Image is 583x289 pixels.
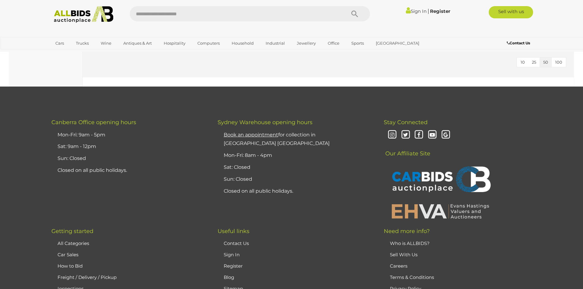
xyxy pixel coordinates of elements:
a: Sign In [224,252,240,258]
li: Sun: Closed [56,153,202,165]
li: Sat: Closed [222,161,368,173]
span: 25 [532,60,536,65]
button: 100 [551,57,566,67]
a: Sell With Us [390,252,417,258]
i: Facebook [413,130,424,140]
u: Book an appointment [224,132,278,138]
a: Wine [97,38,115,48]
button: 10 [517,57,529,67]
i: Youtube [427,130,438,140]
li: Mon-Fri: 8am - 4pm [222,150,368,161]
a: Sports [347,38,368,48]
a: Who is ALLBIDS? [390,240,430,246]
li: Sat: 9am - 12pm [56,141,202,153]
a: Contact Us [507,40,532,46]
a: All Categories [58,240,89,246]
a: [GEOGRAPHIC_DATA] [372,38,423,48]
img: Allbids.com.au [50,6,117,23]
li: Closed on all public holidays. [56,165,202,176]
a: Blog [224,274,234,280]
a: Register [224,263,243,269]
li: Sun: Closed [222,173,368,185]
span: Getting started [51,228,93,235]
a: How to Bid [58,263,83,269]
a: Sell with us [489,6,533,18]
b: Contact Us [507,41,530,45]
span: 10 [521,60,525,65]
button: 25 [528,57,540,67]
a: Terms & Conditions [390,274,434,280]
span: Need more info? [384,228,430,235]
a: Sign In [406,8,427,14]
span: | [428,8,429,14]
a: Hospitality [160,38,189,48]
span: Stay Connected [384,119,428,126]
a: Book an appointmentfor collection in [GEOGRAPHIC_DATA] [GEOGRAPHIC_DATA] [224,132,330,146]
a: Computers [193,38,224,48]
span: Canberra Office opening hours [51,119,136,126]
a: Careers [390,263,407,269]
i: Instagram [387,130,398,140]
li: Closed on all public holidays. [222,185,368,197]
button: Search [339,6,370,21]
span: Useful links [218,228,249,235]
button: 50 [540,57,552,67]
span: 100 [555,60,562,65]
a: Antiques & Art [119,38,156,48]
img: CARBIDS Auctionplace [388,160,492,200]
a: Jewellery [293,38,320,48]
img: EHVA | Evans Hastings Valuers and Auctioneers [388,203,492,219]
a: Industrial [262,38,289,48]
li: Mon-Fri: 9am - 5pm [56,129,202,141]
span: 50 [543,60,548,65]
a: Car Sales [58,252,78,258]
a: Household [228,38,258,48]
a: Freight / Delivery / Pickup [58,274,117,280]
a: Cars [51,38,68,48]
a: Register [430,8,450,14]
a: Office [324,38,343,48]
a: Trucks [72,38,93,48]
i: Twitter [400,130,411,140]
a: Contact Us [224,240,249,246]
span: Sydney Warehouse opening hours [218,119,312,126]
i: Google [440,130,451,140]
span: Our Affiliate Site [384,141,430,157]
